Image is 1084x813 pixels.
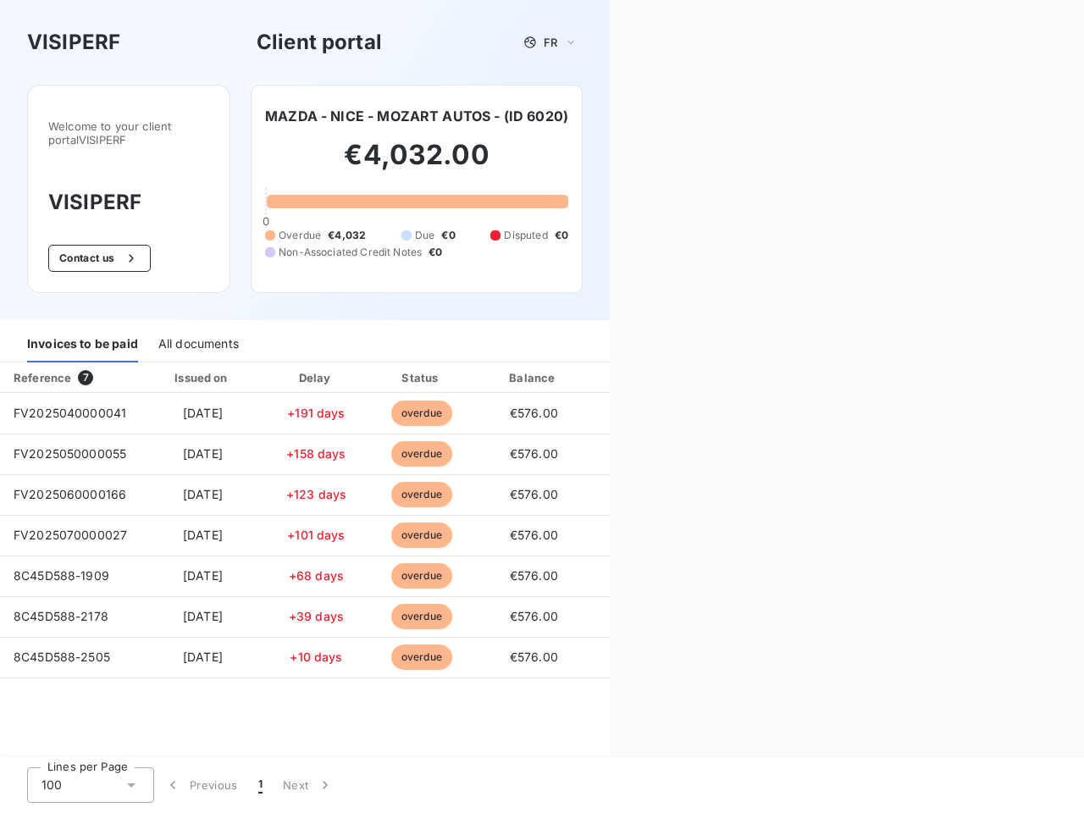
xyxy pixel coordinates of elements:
[289,568,344,583] span: +68 days
[391,604,452,629] span: overdue
[14,568,109,583] span: 8C45D588-1909
[14,528,127,542] span: FV2025070000027
[510,609,558,623] span: €576.00
[183,406,223,420] span: [DATE]
[27,327,138,362] div: Invoices to be paid
[289,609,344,623] span: +39 days
[371,369,472,386] div: Status
[391,563,452,589] span: overdue
[154,767,248,803] button: Previous
[41,777,62,794] span: 100
[441,228,455,243] span: €0
[183,528,223,542] span: [DATE]
[248,767,273,803] button: 1
[510,446,558,461] span: €576.00
[286,487,346,501] span: +123 days
[391,482,452,507] span: overdue
[510,568,558,583] span: €576.00
[265,106,568,126] h6: MAZDA - NICE - MOZART AUTOS - (ID 6020)
[478,369,589,386] div: Balance
[48,245,151,272] button: Contact us
[265,138,568,189] h2: €4,032.00
[544,36,557,49] span: FR
[273,767,344,803] button: Next
[328,228,366,243] span: €4,032
[14,487,126,501] span: FV2025060000166
[504,228,547,243] span: Disputed
[268,369,365,386] div: Delay
[48,119,209,147] span: Welcome to your client portal VISIPERF
[286,446,346,461] span: +158 days
[510,650,558,664] span: €576.00
[263,214,269,228] span: 0
[158,327,239,362] div: All documents
[391,441,452,467] span: overdue
[183,446,223,461] span: [DATE]
[391,644,452,670] span: overdue
[183,650,223,664] span: [DATE]
[27,27,120,58] h3: VISIPERF
[279,228,321,243] span: Overdue
[257,27,382,58] h3: Client portal
[429,245,442,260] span: €0
[78,370,93,385] span: 7
[258,777,263,794] span: 1
[391,401,452,426] span: overdue
[183,609,223,623] span: [DATE]
[183,568,223,583] span: [DATE]
[510,528,558,542] span: €576.00
[555,228,568,243] span: €0
[391,523,452,548] span: overdue
[595,369,681,386] div: PDF
[287,406,345,420] span: +191 days
[14,371,71,384] div: Reference
[279,245,422,260] span: Non-Associated Credit Notes
[14,446,126,461] span: FV2025050000055
[510,406,558,420] span: €576.00
[14,406,126,420] span: FV2025040000041
[144,369,261,386] div: Issued on
[415,228,434,243] span: Due
[290,650,342,664] span: +10 days
[183,487,223,501] span: [DATE]
[48,187,209,218] h3: VISIPERF
[14,650,110,664] span: 8C45D588-2505
[287,528,345,542] span: +101 days
[14,609,108,623] span: 8C45D588-2178
[510,487,558,501] span: €576.00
